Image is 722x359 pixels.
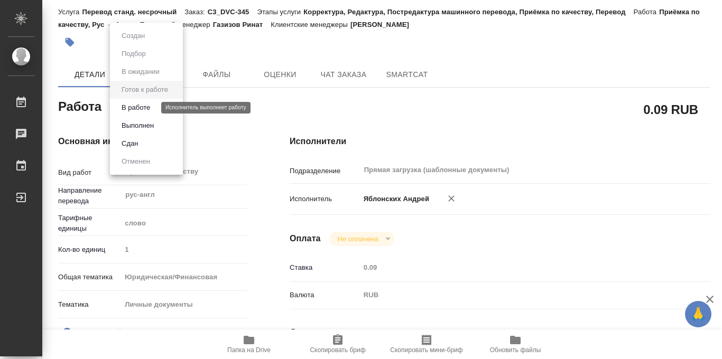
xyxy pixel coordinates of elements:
[118,84,171,96] button: Готов к работе
[118,120,157,131] button: Выполнен
[118,48,149,60] button: Подбор
[118,102,153,114] button: В работе
[118,156,153,167] button: Отменен
[118,66,163,78] button: В ожидании
[118,30,148,42] button: Создан
[118,138,141,149] button: Сдан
